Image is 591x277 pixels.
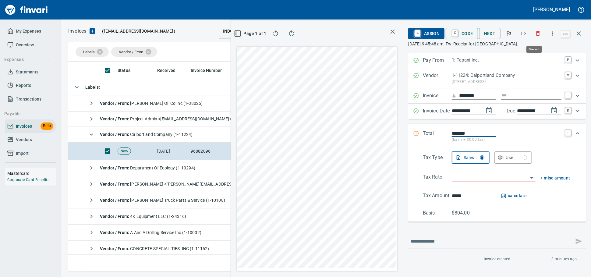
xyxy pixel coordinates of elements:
[100,230,201,235] span: A And A Drilling Service Inc (1-10002)
[423,107,452,115] p: Invoice Date
[16,27,41,35] span: My Expenses
[423,173,452,182] p: Tax Rate
[502,27,515,40] button: Flag
[100,101,130,106] strong: Vendor / From :
[452,209,481,217] p: $804.00
[191,67,230,74] span: Invoice Number
[552,256,577,262] span: 8 minutes ago
[565,57,571,63] a: P
[68,27,86,35] nav: breadcrumb
[423,192,452,200] p: Tax Amount
[4,110,50,118] span: Payable
[452,30,458,37] a: C
[408,68,586,88] div: Expand
[4,56,50,63] span: Expenses
[100,246,209,251] span: CONCRETE SPECIAL TIES, INC (1-11162)
[423,72,452,85] p: Vendor
[16,41,34,49] span: Overview
[5,24,56,38] a: My Expenses
[565,72,571,78] a: V
[100,132,193,137] span: Calportland Company (1-11224)
[533,6,570,13] h5: [PERSON_NAME]
[423,130,452,143] p: Total
[188,143,234,160] td: 96882096
[7,178,49,182] a: Corporate Card Benefits
[484,30,496,37] span: Next
[415,30,420,37] a: A
[408,88,586,104] div: Expand
[16,68,38,76] span: Statements
[565,92,571,98] a: I
[100,116,232,121] span: Project Admin <[EMAIL_ADDRESS][DOMAIN_NAME]>
[118,67,138,74] span: Status
[157,67,183,74] span: Received
[100,116,130,121] strong: Vendor / From :
[517,27,530,40] button: Labels
[223,27,236,35] span: inbox
[111,47,157,57] div: Vendor / From
[565,130,571,136] a: T
[236,28,266,39] button: Page 1 of 1
[76,47,109,57] div: Labels
[565,107,571,113] a: D
[464,154,484,162] div: Sales
[100,214,186,219] span: 4K Equipment LLC (1-24316)
[501,93,507,99] svg: Invoice description
[155,143,188,160] td: [DATE]
[100,182,130,186] strong: Vendor / From :
[494,151,532,164] button: Use
[572,234,586,249] span: This records your message into the invoice and notifies anyone mentioned
[5,65,56,79] a: Statements
[507,107,536,115] p: Due
[100,230,130,235] strong: Vendor / From :
[100,165,130,170] strong: Vendor / From :
[451,28,473,39] span: Code
[5,92,56,106] a: Transactions
[540,174,570,182] span: + misc amount
[423,209,452,217] p: Basis
[408,149,586,222] div: Expand
[479,28,501,39] button: Next
[5,133,56,147] a: Vendors
[446,28,478,39] button: CCode
[561,30,570,37] a: esc
[7,170,56,177] h6: Mastercard
[408,41,586,47] p: [DATE] 9:45:48 am. Fw: Receipt for [GEOGRAPHIC_DATA].
[68,27,86,35] p: Invoices
[118,67,130,74] span: Status
[16,150,29,157] span: Import
[85,85,100,90] strong: Labels :
[2,108,53,119] button: Payable
[5,119,56,133] a: InvoicesBeta
[238,30,264,37] span: Page 1 of 1
[100,182,271,186] span: [PERSON_NAME] <[PERSON_NAME][EMAIL_ADDRESS][DOMAIN_NAME]>
[452,79,561,85] p: [STREET_ADDRESS]
[423,154,452,164] p: Tax Type
[16,95,41,103] span: Transactions
[100,198,225,203] span: [PERSON_NAME] Truck Parts & Service (1-10108)
[83,50,95,54] span: Labels
[559,26,586,41] span: Close invoice
[119,50,143,54] span: Vendor / From
[423,92,452,100] p: Invoice
[100,165,195,170] span: Department Of Ecology (1-10294)
[16,123,32,130] span: Invoices
[452,92,457,99] svg: Invoice number
[501,192,527,200] button: calculate
[4,2,49,17] img: Finvari
[546,27,559,40] button: More
[100,214,130,219] strong: Vendor / From :
[408,104,586,119] div: Expand
[104,28,174,34] span: [EMAIL_ADDRESS][DOMAIN_NAME]
[532,5,572,14] button: [PERSON_NAME]
[100,198,130,203] strong: Vendor / From :
[5,79,56,92] a: Reports
[16,82,31,89] span: Reports
[100,246,130,251] strong: Vendor / From :
[482,103,496,118] button: change date
[408,53,586,68] div: Expand
[5,38,56,52] a: Overview
[413,28,440,39] span: Assign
